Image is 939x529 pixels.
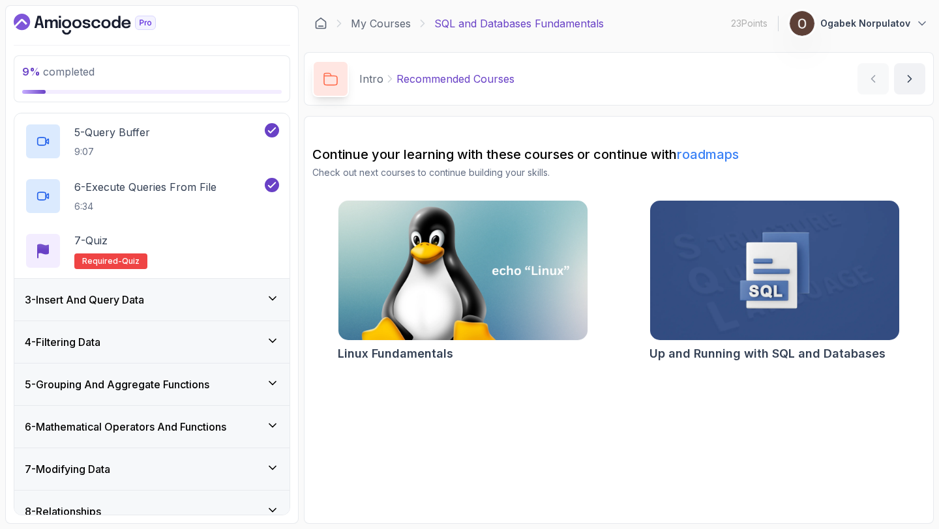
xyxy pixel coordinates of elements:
button: user profile imageOgabek Norpulatov [789,10,929,36]
button: 6-Mathematical Operators And Functions [14,406,290,448]
span: quiz [122,256,140,266]
a: My Courses [351,16,411,31]
h3: 7 - Modifying Data [25,461,110,477]
p: Recommended Courses [396,71,514,87]
button: previous content [857,63,889,94]
button: 3-Insert And Query Data [14,279,290,321]
p: Intro [359,71,383,87]
span: completed [22,65,95,78]
a: Linux Fundamentals cardLinux Fundamentals [338,200,588,363]
h3: 4 - Filtering Data [25,334,100,350]
p: 6:34 [74,200,216,213]
h2: Continue your learning with these courses or continue with [312,145,925,164]
h3: 8 - Relationships [25,504,101,519]
span: 9 % [22,65,40,78]
h3: 3 - Insert And Query Data [25,292,144,307]
img: Linux Fundamentals card [338,201,588,340]
a: Dashboard [14,14,186,35]
button: 4-Filtering Data [14,321,290,363]
h2: Linux Fundamentals [338,345,453,363]
p: SQL and Databases Fundamentals [434,16,604,31]
h3: 6 - Mathematical Operators And Functions [25,419,226,435]
a: Dashboard [314,17,327,30]
button: next content [894,63,925,94]
button: 5-Grouping And Aggregate Functions [14,364,290,405]
a: Up and Running with SQL and Databases cardUp and Running with SQL and Databases [649,200,900,363]
button: 7-QuizRequired-quiz [25,233,279,269]
button: 6-Execute Queries From File6:34 [25,178,279,214]
a: roadmaps [677,147,739,162]
p: 5 - Query Buffer [74,124,150,140]
h3: 5 - Grouping And Aggregate Functions [25,377,209,392]
button: 7-Modifying Data [14,448,290,490]
img: user profile image [790,11,814,36]
p: Ogabek Norpulatov [820,17,910,30]
p: 7 - Quiz [74,233,108,248]
p: 6 - Execute Queries From File [74,179,216,195]
p: 9:07 [74,145,150,158]
span: Required- [82,256,122,266]
h2: Up and Running with SQL and Databases [649,345,886,363]
img: Up and Running with SQL and Databases card [650,201,899,340]
p: Check out next courses to continue building your skills. [312,166,925,179]
button: 5-Query Buffer9:07 [25,123,279,160]
p: 23 Points [731,17,768,30]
